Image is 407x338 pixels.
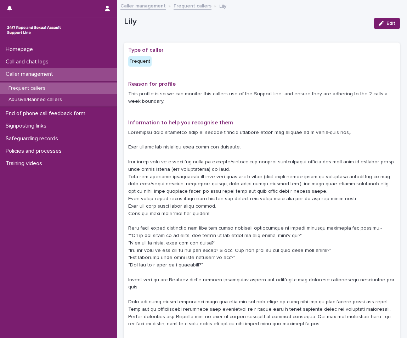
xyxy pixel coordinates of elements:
[3,71,59,78] p: Caller management
[128,129,396,328] p: Loremipsu dolo sitametco adip el seddoe t 'incid utlabore etdol' mag aliquae ad m venia-quis nos,...
[128,56,152,67] div: Frequent
[6,23,62,37] img: rhQMoQhaT3yELyF149Cw
[120,1,166,10] a: Caller management
[3,58,54,65] p: Call and chat logs
[128,90,396,105] p: This profile is so we can monitor this callers use of the Support-line and ensure they are adheri...
[124,17,368,27] p: Lily
[386,21,395,26] span: Edit
[3,160,48,167] p: Training videos
[174,1,211,10] a: Frequent callers
[3,85,51,91] p: Frequent callers
[3,110,91,117] p: End of phone call feedback form
[128,81,176,87] span: Reason for profile
[128,120,233,125] span: Information to help you recognise them
[3,148,67,154] p: Policies and processes
[219,2,226,10] p: Lily
[3,135,64,142] p: Safeguarding records
[374,18,400,29] button: Edit
[3,97,68,103] p: Abusive/Banned callers
[3,123,52,129] p: Signposting links
[3,46,39,53] p: Homepage
[128,47,164,53] span: Type of caller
